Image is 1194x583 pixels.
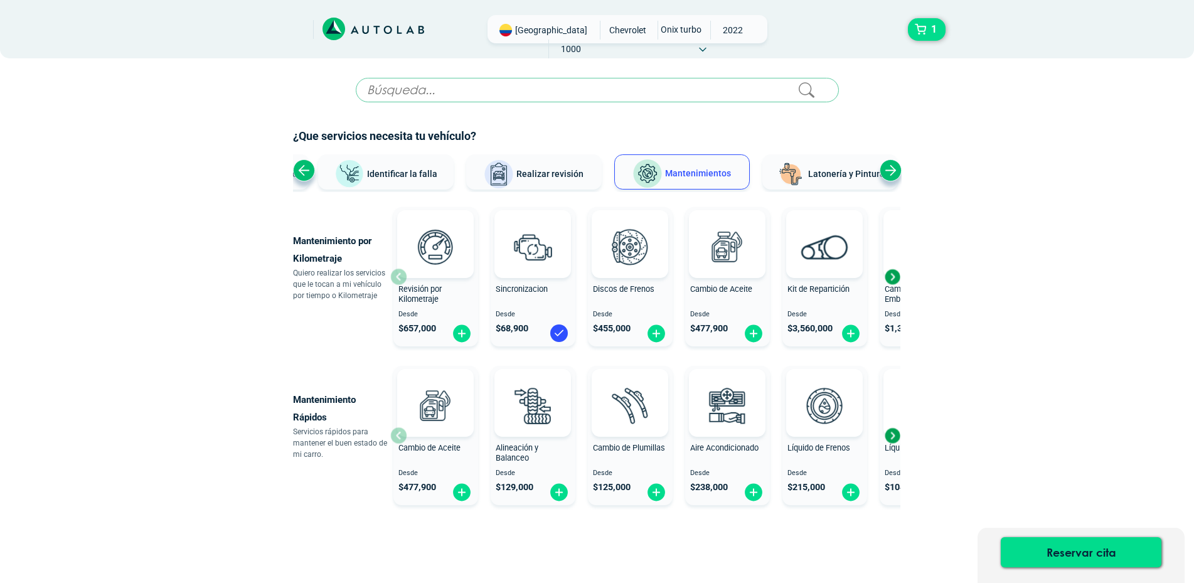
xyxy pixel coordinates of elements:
[602,378,658,433] img: plumillas-v3.svg
[841,483,861,502] img: fi_plus-circle2.svg
[700,378,755,433] img: aire_acondicionado-v3.svg
[885,284,944,304] span: Cambio de Kit de Embrague
[776,159,806,190] img: Latonería y Pintura
[700,219,755,274] img: cambio_de_aceite-v3.svg
[549,483,569,502] img: fi_plus-circle2.svg
[782,207,867,346] button: Kit de Repartición Desde $3,560,000
[417,213,454,250] img: AD0BCuuxAAAAAElFTkSuQmCC
[452,483,472,502] img: fi_plus-circle2.svg
[505,219,560,274] img: sincronizacion-v3.svg
[496,482,533,493] span: $ 129,000
[398,323,436,334] span: $ 657,000
[690,284,752,294] span: Cambio de Aceite
[690,443,759,452] span: Aire Acondicionado
[787,311,862,319] span: Desde
[880,207,964,346] button: Cambio de Kit de Embrague Desde $1,390,000
[708,213,746,250] img: AD0BCuuxAAAAAElFTkSuQmCC
[593,284,654,294] span: Discos de Frenos
[885,323,930,334] span: $ 1,390,000
[787,323,833,334] span: $ 3,560,000
[505,378,560,433] img: alineacion_y_balanceo-v3.svg
[393,207,478,346] button: Revisión por Kilometraje Desde $657,000
[293,426,390,460] p: Servicios rápidos para mantener el buen estado de mi carro.
[690,311,765,319] span: Desde
[593,469,668,478] span: Desde
[318,154,454,190] button: Identificar la falla
[611,213,649,250] img: AD0BCuuxAAAAAElFTkSuQmCC
[496,311,570,319] span: Desde
[797,378,852,433] img: liquido_frenos-v3.svg
[393,366,478,505] button: Cambio de Aceite Desde $477,900
[665,168,731,178] span: Mantenimientos
[1001,537,1161,567] button: Reservar cita
[908,18,946,41] button: 1
[593,311,668,319] span: Desde
[801,235,848,259] img: correa_de_reparticion-v3.svg
[593,482,631,493] span: $ 125,000
[711,21,755,40] span: 2022
[782,366,867,505] button: Líquido de Frenos Desde $215,000
[496,284,548,294] span: Sincronizacion
[514,213,552,250] img: AD0BCuuxAAAAAElFTkSuQmCC
[744,324,764,343] img: fi_plus-circle2.svg
[708,372,746,409] img: AD0BCuuxAAAAAElFTkSuQmCC
[593,443,665,452] span: Cambio de Plumillas
[588,207,673,346] button: Discos de Frenos Desde $455,000
[690,482,728,493] span: $ 238,000
[417,372,454,409] img: AD0BCuuxAAAAAElFTkSuQmCC
[514,372,552,409] img: AD0BCuuxAAAAAElFTkSuQmCC
[605,21,650,40] span: CHEVROLET
[841,324,861,343] img: fi_plus-circle2.svg
[491,207,575,346] button: Sincronizacion Desde $68,900
[614,154,750,190] button: Mantenimientos
[496,323,528,334] span: $ 68,900
[646,483,666,502] img: fi_plus-circle2.svg
[880,366,964,505] button: Líquido Refrigerante Desde $104,000
[293,391,390,426] p: Mantenimiento Rápidos
[658,21,703,38] span: ONIX TURBO
[885,311,959,319] span: Desde
[466,154,602,190] button: Realizar revisión
[885,482,922,493] span: $ 104,000
[484,159,514,190] img: Realizar revisión
[398,311,473,319] span: Desde
[646,324,666,343] img: fi_plus-circle2.svg
[516,169,584,179] span: Realizar revisión
[690,469,765,478] span: Desde
[787,469,862,478] span: Desde
[491,366,575,505] button: Alineación y Balanceo Desde $129,000
[452,324,472,343] img: fi_plus-circle2.svg
[367,168,437,178] span: Identificar la falla
[787,482,825,493] span: $ 215,000
[408,219,463,274] img: revision_por_kilometraje-v3.svg
[549,40,594,58] span: 1000
[744,483,764,502] img: fi_plus-circle2.svg
[883,267,902,286] div: Next slide
[632,159,663,189] img: Mantenimientos
[549,323,569,343] img: blue-check.svg
[356,78,839,102] input: Búsqueda...
[762,154,898,190] button: Latonería y Pintura
[894,378,949,433] img: liquido_refrigerante-v3.svg
[787,443,850,452] span: Líquido de Frenos
[496,443,538,463] span: Alineación y Balanceo
[885,469,959,478] span: Desde
[880,159,902,181] div: Next slide
[588,366,673,505] button: Cambio de Plumillas Desde $125,000
[398,482,436,493] span: $ 477,900
[808,169,885,179] span: Latonería y Pintura
[787,284,850,294] span: Kit de Repartición
[685,366,770,505] button: Aire Acondicionado Desde $238,000
[690,323,728,334] span: $ 477,900
[293,159,315,181] div: Previous slide
[293,232,390,267] p: Mantenimiento por Kilometraje
[398,284,442,304] span: Revisión por Kilometraje
[334,159,365,189] img: Identificar la falla
[611,372,649,409] img: AD0BCuuxAAAAAElFTkSuQmCC
[398,469,473,478] span: Desde
[496,469,570,478] span: Desde
[928,19,940,40] span: 1
[885,443,956,452] span: Líquido Refrigerante
[894,219,949,274] img: kit_de_embrague-v3.svg
[685,207,770,346] button: Cambio de Aceite Desde $477,900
